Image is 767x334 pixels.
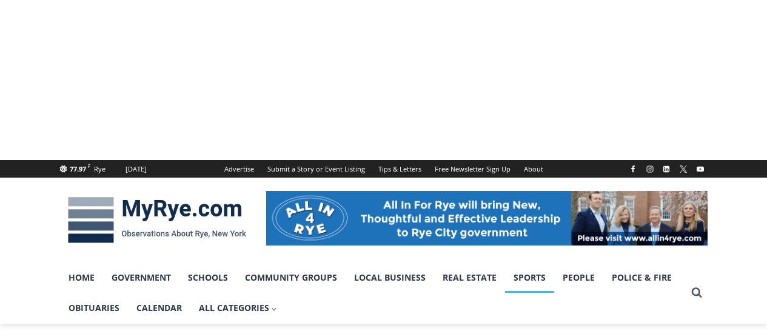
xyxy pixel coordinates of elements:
[103,262,179,293] a: Government
[126,164,147,175] div: [DATE]
[505,262,554,293] a: Sports
[676,162,691,176] a: X
[70,164,86,173] span: 77.97
[190,293,286,323] a: All Categories
[218,160,550,178] nav: Secondary Navigation
[517,160,550,178] a: About
[626,162,640,176] a: Facebook
[603,262,680,293] a: Police & Fire
[60,262,686,324] nav: Primary Navigation
[218,160,261,178] a: Advertise
[372,160,428,178] a: Tips & Letters
[266,191,708,245] img: All in for Rye
[693,162,708,176] a: YouTube
[554,262,603,293] a: People
[236,262,346,293] a: Community Groups
[60,293,128,323] a: Obituaries
[60,262,103,293] a: Home
[434,262,505,293] a: Real Estate
[643,162,657,176] a: Instagram
[94,164,106,175] div: Rye
[199,301,278,315] span: All Categories
[428,160,517,178] a: Free Newsletter Sign Up
[261,160,372,178] a: Submit a Story or Event Listing
[179,262,236,293] a: Schools
[60,189,254,252] img: MyRye.com
[686,282,708,304] button: View Search Form
[659,162,674,176] a: Linkedin
[88,162,90,169] span: F
[128,293,190,323] a: Calendar
[346,262,434,293] a: Local Business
